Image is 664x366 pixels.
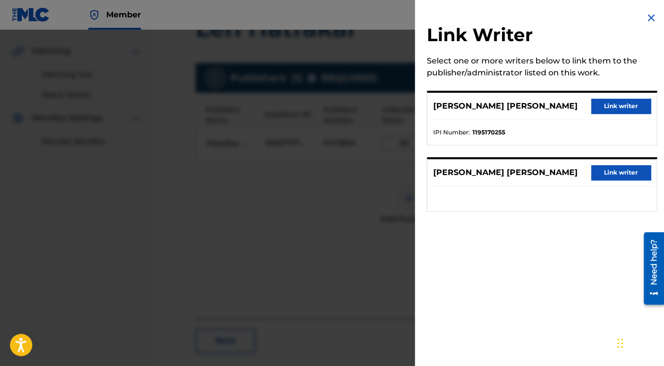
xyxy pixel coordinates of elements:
button: Link writer [591,165,651,180]
span: Member [106,9,141,20]
strong: 1195170255 [472,128,505,137]
iframe: Chat Widget [614,318,664,366]
p: [PERSON_NAME] [PERSON_NAME] [433,167,578,179]
img: MLC Logo [12,7,50,22]
div: Select one or more writers below to link them to the publisher/administrator listed on this work. [427,55,657,79]
span: IPI Number : [433,128,470,137]
div: Drag [617,328,623,358]
button: Link writer [591,99,651,114]
iframe: Resource Center [636,229,664,308]
h2: Link Writer [427,24,657,49]
p: [PERSON_NAME] [PERSON_NAME] [433,100,578,112]
img: Top Rightsholder [88,9,100,21]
